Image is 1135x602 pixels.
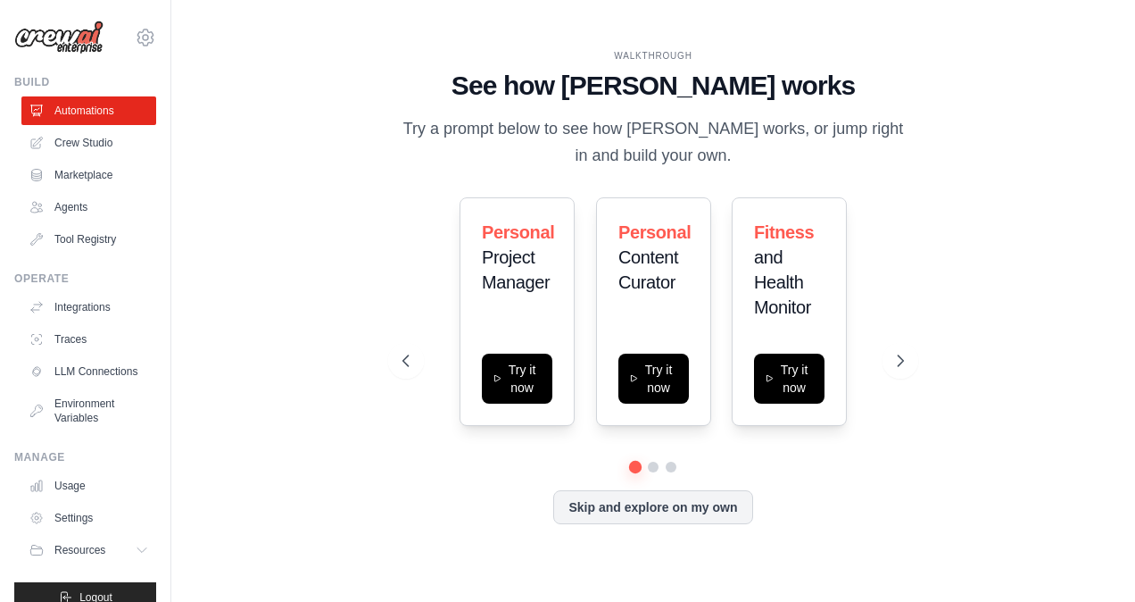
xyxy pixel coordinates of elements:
[14,450,156,464] div: Manage
[402,70,904,102] h1: See how [PERSON_NAME] works
[754,354,824,404] button: Try it now
[14,272,156,286] div: Operate
[618,354,689,404] button: Try it now
[21,193,156,222] a: Agents
[402,116,904,169] p: Try a prompt below to see how [PERSON_NAME] works, or jump right in and build your own.
[21,129,156,157] a: Crew Studio
[754,222,814,242] span: Fitness
[54,543,105,557] span: Resources
[482,354,552,404] button: Try it now
[21,536,156,564] button: Resources
[21,389,156,432] a: Environment Variables
[14,75,156,89] div: Build
[482,222,554,242] span: Personal
[21,472,156,500] a: Usage
[553,490,752,524] button: Skip and explore on my own
[21,96,156,125] a: Automations
[21,325,156,354] a: Traces
[21,357,156,386] a: LLM Connections
[482,247,550,292] span: Project Manager
[402,49,904,63] div: WALKTHROUGH
[21,504,156,532] a: Settings
[14,21,104,54] img: Logo
[21,225,156,254] a: Tool Registry
[618,222,691,242] span: Personal
[618,247,678,292] span: Content Curator
[754,247,811,317] span: and Health Monitor
[21,161,156,189] a: Marketplace
[21,293,156,322] a: Integrations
